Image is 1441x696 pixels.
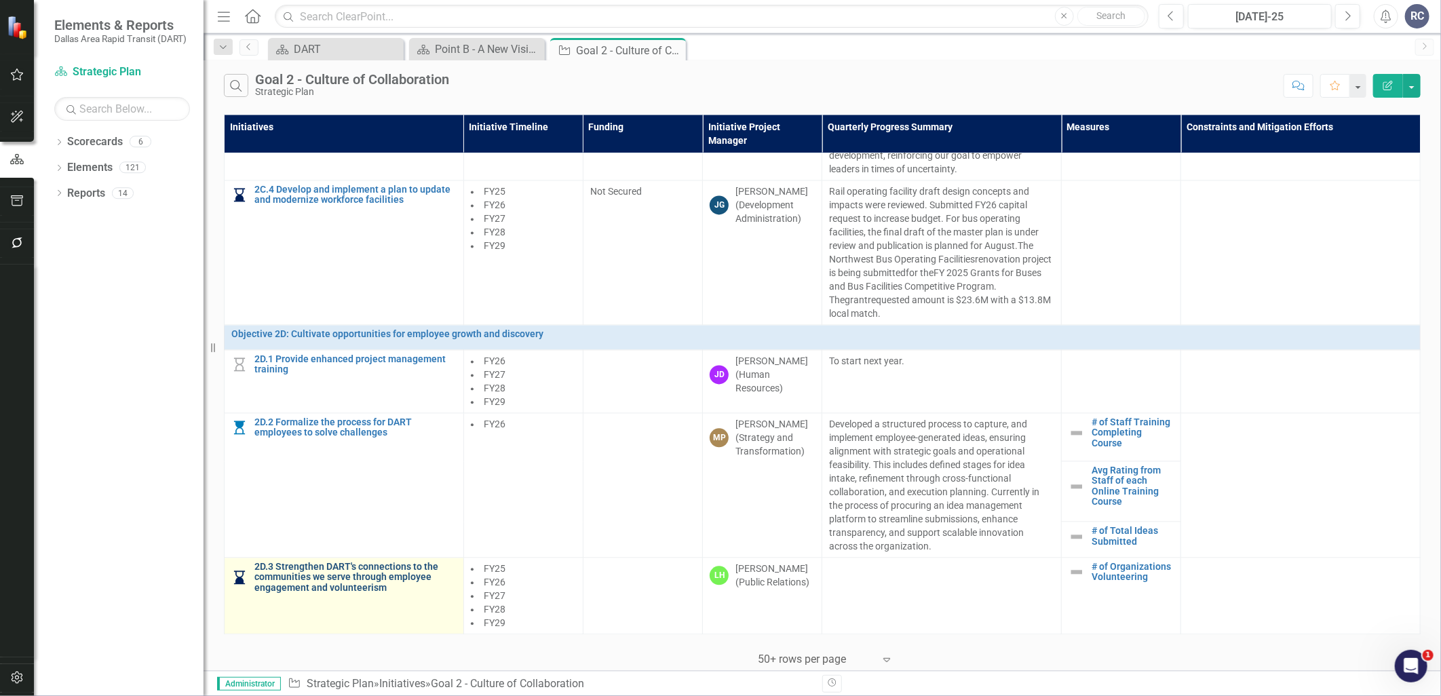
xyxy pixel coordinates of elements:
td: Double-Click to Edit Right Click for Context Menu [225,180,464,325]
a: 2C.4 Develop and implement a plan to update and modernize workforce facilities [254,185,457,206]
td: Double-Click to Edit [822,180,1062,325]
img: Not Started [231,356,248,372]
img: Not Defined [1069,528,1085,545]
td: Double-Click to Edit Right Click for Context Menu [1062,558,1181,634]
span: Elements & Reports [54,17,187,33]
a: 2D.3 Strengthen DART's connections to the communities we serve through employee engagement and vo... [254,562,457,593]
div: JD [710,365,729,384]
button: [DATE]-25 [1188,4,1332,28]
div: » » [288,676,812,692]
div: 14 [112,187,134,199]
td: Double-Click to Edit [822,558,1062,634]
td: Double-Click to Edit [822,413,1062,558]
a: Reports [67,186,105,201]
td: Double-Click to Edit [583,413,702,558]
div: Goal 2 - Culture of Collaboration [255,72,449,87]
span: T [1018,240,1023,251]
div: JG [710,195,729,214]
div: [PERSON_NAME] (Public Relations) [735,562,815,589]
div: [PERSON_NAME] (Strategy and Transformation) [735,417,815,458]
a: 2D.2 Formalize the process for DART employees to solve challenges [254,417,457,438]
span: Rail operating facility draft design concepts and impacts were reviewed. Submitted FY26 capital r... [829,186,1052,319]
p: Developed a structured process to capture, and implement employee-generated ideas, ensuring align... [829,417,1054,553]
div: Goal 2 - Culture of Collaboration [431,677,584,690]
a: Initiatives [379,677,425,690]
td: Double-Click to Edit [1181,558,1421,634]
img: Initiated [231,419,248,436]
button: RC [1405,4,1429,28]
span: grant [845,294,868,305]
div: 6 [130,136,151,148]
td: Double-Click to Edit Right Click for Context Menu [225,350,464,413]
a: Point B - A New Vision for Mobility in [GEOGRAPHIC_DATA][US_STATE] [412,41,541,58]
span: Not Secured [590,186,642,197]
div: Goal 2 - Culture of Collaboration [576,42,683,59]
input: Search ClearPoint... [275,5,1149,28]
a: # of Staff Training Completing Course [1092,417,1174,448]
td: Double-Click to Edit Right Click for Context Menu [225,558,464,634]
div: LH [710,566,729,585]
img: In Progress [231,187,248,203]
img: Not Defined [1069,564,1085,580]
span: for the [906,267,934,278]
td: Double-Click to Edit [583,350,702,413]
td: Double-Click to Edit [463,180,583,325]
a: Strategic Plan [54,64,190,80]
div: 121 [119,162,146,174]
td: Double-Click to Edit Right Click for Context Menu [1062,522,1181,558]
a: DART [271,41,400,58]
span: FY27 [484,213,505,224]
td: Double-Click to Edit [703,558,822,634]
div: Point B - A New Vision for Mobility in [GEOGRAPHIC_DATA][US_STATE] [435,41,541,58]
input: Search Below... [54,97,190,121]
td: Double-Click to Edit Right Click for Context Menu [225,413,464,558]
a: Scorecards [67,134,123,150]
td: Double-Click to Edit [703,413,822,558]
img: Not Defined [1069,425,1085,441]
span: requested amount is $ [868,294,961,305]
td: Double-Click to Edit Right Click for Context Menu [1062,413,1181,461]
span: Administrator [217,677,281,691]
td: Double-Click to Edit Right Click for Context Menu [225,325,1421,350]
img: Not Defined [1069,478,1085,495]
div: Strategic Plan [255,87,449,97]
span: FY28 [484,383,505,393]
span: FY27 [484,369,505,380]
span: FY27 [484,590,505,601]
span: FY26 [484,199,505,210]
td: Double-Click to Edit [703,350,822,413]
td: Double-Click to Edit [583,558,702,634]
small: Dallas Area Rapid Transit (DART) [54,33,187,44]
a: # of Total Ideas Submitted [1092,526,1174,547]
a: Objective 2D: Cultivate opportunities for employee growth and discovery [231,329,1413,339]
a: Avg Rating from Staff of each Online Training Course [1092,465,1174,507]
div: [DATE]-25 [1193,9,1327,25]
span: FY29 [484,617,505,628]
span: FY28 [484,227,505,237]
span: FY25 [484,186,505,197]
td: Double-Click to Edit [463,413,583,558]
td: Double-Click to Edit Right Click for Context Menu [1062,461,1181,522]
a: Strategic Plan [307,677,374,690]
td: Double-Click to Edit [1181,180,1421,325]
span: FY29 [484,396,505,407]
button: Search [1077,7,1145,26]
td: Double-Click to Edit [583,180,702,325]
span: FY26 [484,577,505,587]
div: [PERSON_NAME] (Development Administration) [735,185,815,225]
a: 2D.1 Provide enhanced project management training [254,354,457,375]
a: # of Organizations Volunteering [1092,562,1174,583]
span: 1 [1423,650,1434,661]
span: submitted [863,267,906,278]
div: DART [294,41,400,58]
span: FY28 [484,604,505,615]
a: Elements [67,160,113,176]
span: FY26 [484,355,505,366]
td: Double-Click to Edit [463,350,583,413]
img: In Progress [231,569,248,585]
td: Double-Click to Edit [463,558,583,634]
p: To start next year. [829,354,1054,368]
span: FY26 [484,419,505,429]
img: ClearPoint Strategy [7,15,31,39]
